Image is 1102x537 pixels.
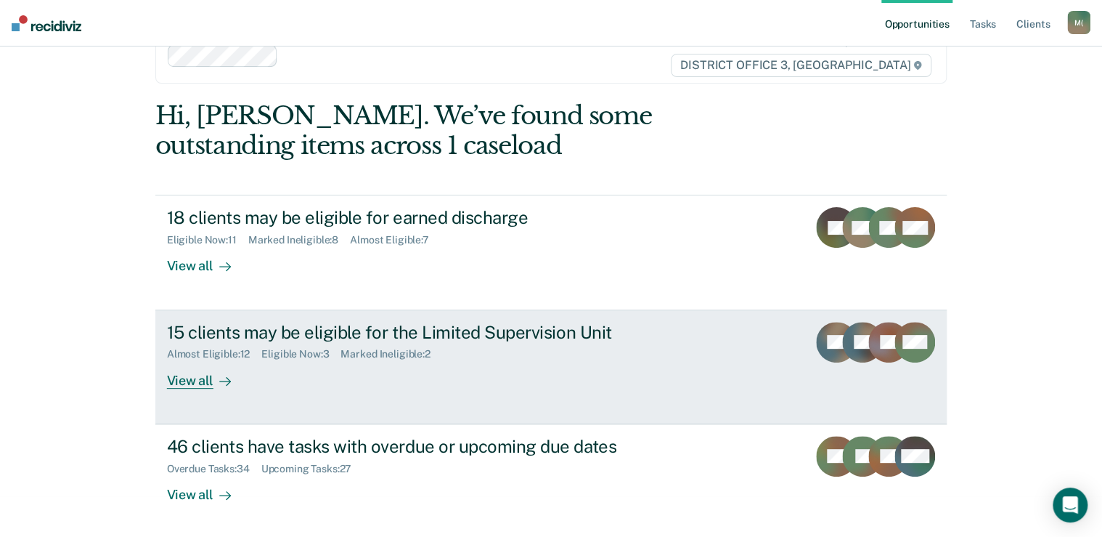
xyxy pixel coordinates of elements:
div: Almost Eligible : 7 [350,234,441,246]
div: M ( [1067,11,1090,34]
a: 18 clients may be eligible for earned dischargeEligible Now:11Marked Ineligible:8Almost Eligible:... [155,195,947,310]
span: DISTRICT OFFICE 3, [GEOGRAPHIC_DATA] [671,54,931,77]
div: 15 clients may be eligible for the Limited Supervision Unit [167,322,677,343]
div: Almost Eligible : 12 [167,348,262,360]
div: Marked Ineligible : 8 [248,234,350,246]
button: M( [1067,11,1090,34]
div: View all [167,360,248,389]
div: Overdue Tasks : 34 [167,463,261,475]
img: Recidiviz [12,15,81,31]
div: 18 clients may be eligible for earned discharge [167,207,677,228]
div: Eligible Now : 3 [261,348,340,360]
div: View all [167,475,248,503]
div: Open Intercom Messenger [1053,488,1087,522]
div: Upcoming Tasks : 27 [261,463,364,475]
a: 15 clients may be eligible for the Limited Supervision UnitAlmost Eligible:12Eligible Now:3Marked... [155,310,947,424]
div: View all [167,246,248,275]
div: Hi, [PERSON_NAME]. We’ve found some outstanding items across 1 caseload [155,101,788,161]
div: Marked Ineligible : 2 [340,348,441,360]
div: Eligible Now : 11 [167,234,248,246]
div: 46 clients have tasks with overdue or upcoming due dates [167,436,677,457]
